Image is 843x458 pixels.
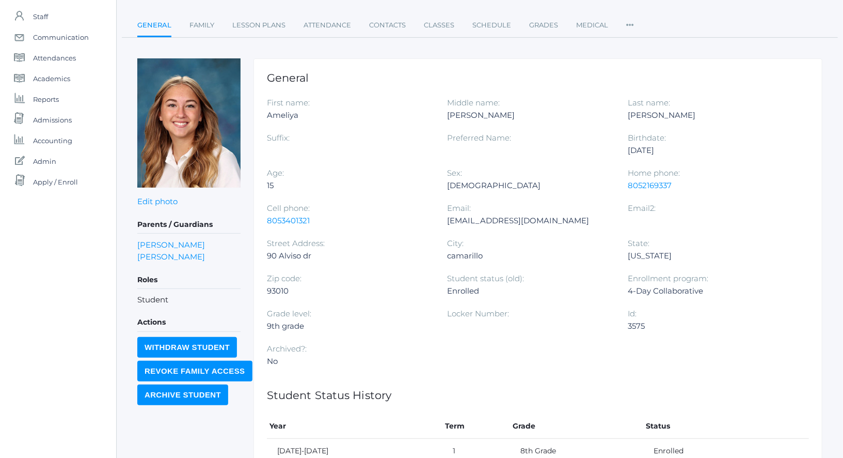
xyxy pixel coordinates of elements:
a: 8052169337 [628,180,672,190]
a: [PERSON_NAME] [137,252,205,262]
label: State: [628,238,649,248]
span: Accounting [33,130,72,151]
div: 4-Day Collaborative [628,285,793,297]
input: Archive Student [137,385,228,405]
div: camarillo [448,250,613,262]
li: Student [137,294,241,306]
label: Age: [267,168,284,178]
label: Enrollment program: [628,273,708,283]
label: Student status (old): [448,273,524,283]
th: Year [267,414,442,439]
h1: General [267,72,809,84]
th: Grade [511,414,644,439]
label: First name: [267,98,310,108]
span: Staff [33,6,48,27]
a: Lesson Plans [232,15,285,36]
label: City: [448,238,464,248]
label: Email2: [628,203,656,213]
label: Sex: [448,168,463,178]
label: Middle name: [448,98,500,108]
div: [PERSON_NAME] [448,109,613,121]
a: Edit photo [137,196,178,206]
span: Apply / Enroll [33,172,78,192]
div: No [267,355,432,368]
a: Attendance [304,15,351,36]
input: Revoke Family Access [137,361,252,381]
div: 93010 [267,285,432,297]
label: Grade level: [267,309,311,318]
label: Street Address: [267,238,325,248]
a: [PERSON_NAME] [137,240,205,250]
a: Grades [529,15,558,36]
label: Preferred Name: [448,133,512,143]
label: Email: [448,203,471,213]
th: Status [643,414,809,439]
a: General [137,15,171,37]
span: Academics [33,68,70,89]
label: Birthdate: [628,133,666,143]
th: Term [442,414,511,439]
h5: Roles [137,271,241,289]
div: 15 [267,179,432,192]
div: [DATE] [628,144,793,157]
span: Reports [33,89,59,110]
label: Last name: [628,98,670,108]
div: Enrolled [448,285,613,297]
a: Classes [424,15,454,36]
img: Ameliya Lehr [137,58,241,188]
a: Medical [576,15,608,36]
div: [EMAIL_ADDRESS][DOMAIN_NAME] [448,215,613,227]
a: Family [189,15,214,36]
a: 8053401321 [267,216,310,225]
label: Archived?: [267,344,307,354]
h1: Student Status History [267,389,809,401]
label: Cell phone: [267,203,310,213]
a: Contacts [369,15,406,36]
h5: Actions [137,314,241,331]
label: Zip code: [267,273,301,283]
label: Locker Number: [448,309,510,318]
input: Withdraw Student [137,337,237,358]
div: 90 Alviso dr [267,250,432,262]
div: [PERSON_NAME] [628,109,793,121]
div: 3575 [628,320,793,332]
div: [DEMOGRAPHIC_DATA] [448,179,613,192]
span: Admissions [33,110,72,130]
div: [US_STATE] [628,250,793,262]
span: Attendances [33,48,76,68]
span: Admin [33,151,56,172]
label: Home phone: [628,168,680,178]
a: Schedule [472,15,511,36]
h5: Parents / Guardians [137,216,241,234]
label: Suffix: [267,133,290,143]
label: Id: [628,309,637,318]
div: Ameliya [267,109,432,121]
span: Communication [33,27,89,48]
div: 9th grade [267,320,432,332]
